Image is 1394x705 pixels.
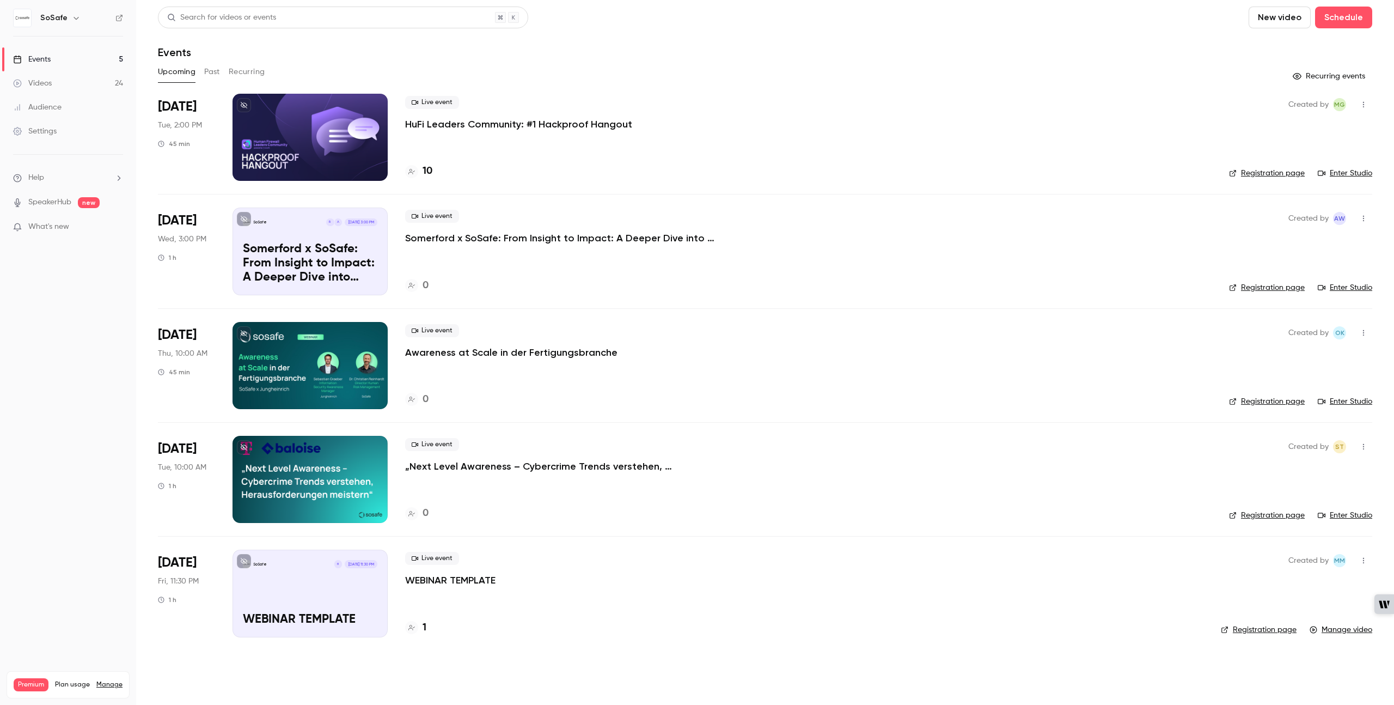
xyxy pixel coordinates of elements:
[1288,326,1329,339] span: Created by
[423,164,432,179] h4: 10
[1229,396,1305,407] a: Registration page
[13,126,57,137] div: Settings
[405,210,459,223] span: Live event
[253,220,267,225] p: SoSafe
[243,613,377,627] p: WEBINAR TEMPLATE
[326,218,334,227] div: R
[1333,440,1346,453] span: Stefanie Theil
[334,218,343,227] div: A
[1288,554,1329,567] span: Created by
[78,197,100,208] span: new
[405,164,432,179] a: 10
[1310,624,1372,635] a: Manage video
[28,172,44,184] span: Help
[110,222,123,232] iframe: Noticeable Trigger
[243,242,377,284] p: Somerford x SoSafe: From Insight to Impact: A Deeper Dive into Behavioral Science in Cybersecurity
[1288,68,1372,85] button: Recurring events
[253,562,267,567] p: SoSafe
[158,436,215,523] div: Sep 9 Tue, 10:00 AM (Europe/Berlin)
[1318,168,1372,179] a: Enter Studio
[204,63,220,81] button: Past
[158,462,206,473] span: Tue, 10:00 AM
[158,322,215,409] div: Sep 4 Thu, 10:00 AM (Europe/Berlin)
[334,560,343,568] div: H
[405,118,632,131] a: HuFi Leaders Community: #1 Hackproof Hangout
[1315,7,1372,28] button: Schedule
[405,324,459,337] span: Live event
[405,621,426,635] a: 1
[1335,326,1344,339] span: OK
[158,94,215,181] div: Aug 19 Tue, 2:00 PM (Europe/Paris)
[1335,440,1344,453] span: ST
[158,550,215,637] div: Dec 31 Fri, 11:30 PM (Europe/Vienna)
[28,221,69,233] span: What's new
[1333,212,1346,225] span: Alexandra Wasilewski
[158,253,176,262] div: 1 h
[1221,624,1297,635] a: Registration page
[158,595,176,604] div: 1 h
[167,12,276,23] div: Search for videos or events
[405,96,459,109] span: Live event
[1229,168,1305,179] a: Registration page
[423,392,429,407] h4: 0
[158,440,197,458] span: [DATE]
[405,552,459,565] span: Live event
[158,63,195,81] button: Upcoming
[345,560,377,568] span: [DATE] 11:30 PM
[423,278,429,293] h4: 0
[1318,510,1372,521] a: Enter Studio
[55,680,90,689] span: Plan usage
[233,550,388,637] a: WEBINAR TEMPLATESoSafeH[DATE] 11:30 PMWEBINAR TEMPLATE
[233,208,388,295] a: Somerford x SoSafe: From Insight to Impact: A Deeper Dive into Behavioral Science in Cybersecurit...
[14,678,48,691] span: Premium
[229,63,265,81] button: Recurring
[158,139,190,148] div: 45 min
[158,98,197,116] span: [DATE]
[158,46,191,59] h1: Events
[13,54,51,65] div: Events
[1334,98,1345,111] span: MG
[158,326,197,344] span: [DATE]
[405,574,496,587] a: WEBINAR TEMPLATE
[405,506,429,521] a: 0
[423,506,429,521] h4: 0
[405,232,732,245] a: Somerford x SoSafe: From Insight to Impact: A Deeper Dive into Behavioral Science in Cybersecurity
[158,348,207,359] span: Thu, 10:00 AM
[1334,554,1345,567] span: MM
[345,218,377,226] span: [DATE] 3:00 PM
[158,554,197,572] span: [DATE]
[1229,510,1305,521] a: Registration page
[405,460,732,473] a: „Next Level Awareness – Cybercrime Trends verstehen, Herausforderungen meistern“ Telekom Schweiz ...
[1334,212,1345,225] span: AW
[1318,396,1372,407] a: Enter Studio
[1249,7,1311,28] button: New video
[1288,440,1329,453] span: Created by
[28,197,71,208] a: SpeakerHub
[13,78,52,89] div: Videos
[158,482,176,490] div: 1 h
[1229,282,1305,293] a: Registration page
[96,680,123,689] a: Manage
[158,576,199,587] span: Fri, 11:30 PM
[158,212,197,229] span: [DATE]
[423,621,426,635] h4: 1
[405,346,617,359] a: Awareness at Scale in der Fertigungsbranche
[158,120,202,131] span: Tue, 2:00 PM
[405,278,429,293] a: 0
[14,9,31,27] img: SoSafe
[1288,98,1329,111] span: Created by
[405,438,459,451] span: Live event
[13,172,123,184] li: help-dropdown-opener
[1333,98,1346,111] span: Melissa Giwa
[13,102,62,113] div: Audience
[1333,326,1346,339] span: Olga Krukova
[158,368,190,376] div: 45 min
[158,234,206,245] span: Wed, 3:00 PM
[405,392,429,407] a: 0
[1318,282,1372,293] a: Enter Studio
